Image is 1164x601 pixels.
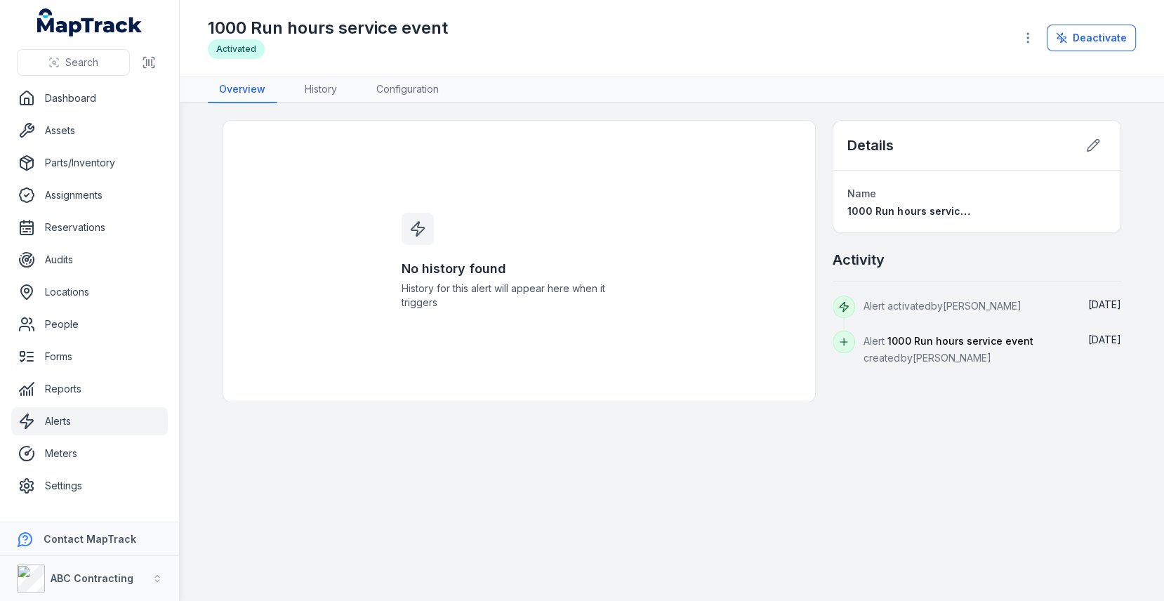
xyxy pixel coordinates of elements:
a: Settings [11,472,168,500]
a: History [293,77,348,103]
a: Dashboard [11,84,168,112]
time: 06/10/2025, 7:52:52 am [1088,333,1121,345]
a: Audits [11,246,168,274]
a: People [11,310,168,338]
span: 1000 Run hours service event [887,335,1033,347]
a: Reports [11,375,168,403]
span: Name [847,187,876,199]
a: MapTrack [37,8,143,37]
a: Parts/Inventory [11,149,168,177]
a: Overview [208,77,277,103]
h2: Details [847,136,894,155]
button: Deactivate [1047,25,1136,51]
span: [DATE] [1088,333,1121,345]
h2: Activity [833,250,885,270]
span: Alert activated by [PERSON_NAME] [864,300,1021,312]
button: Search [17,49,130,76]
time: 06/10/2025, 7:54:37 am [1088,298,1121,310]
strong: Contact MapTrack [44,533,136,545]
strong: ABC Contracting [51,572,133,584]
a: Assets [11,117,168,145]
a: Alerts [11,407,168,435]
a: Meters [11,440,168,468]
span: [DATE] [1088,298,1121,310]
div: Activated [208,39,265,59]
span: 1000 Run hours service event [847,205,997,217]
span: Search [65,55,98,70]
a: Assignments [11,181,168,209]
h3: No history found [402,259,637,279]
a: Configuration [365,77,450,103]
span: History for this alert will appear here when it triggers [402,282,637,310]
a: Reservations [11,213,168,242]
span: Alert created by [PERSON_NAME] [864,335,1033,364]
h1: 1000 Run hours service event [208,17,448,39]
a: Locations [11,278,168,306]
a: Forms [11,343,168,371]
